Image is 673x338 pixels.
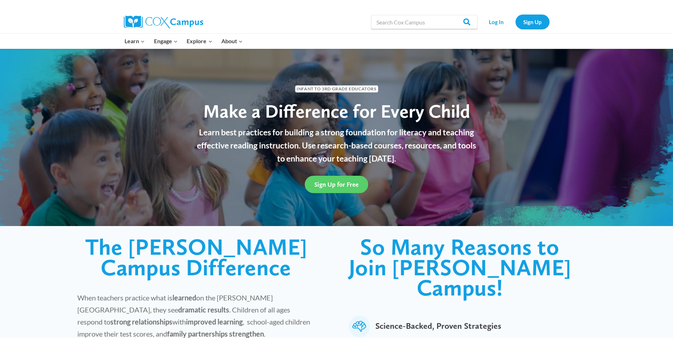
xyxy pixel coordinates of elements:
span: When teachers practice what is on the [PERSON_NAME][GEOGRAPHIC_DATA], they see . Children of all ... [77,293,310,338]
span: About [221,36,243,46]
span: Explore [187,36,212,46]
span: Sign Up for Free [314,181,359,188]
span: So Many Reasons to Join [PERSON_NAME] Campus! [349,233,571,301]
a: Log In [481,15,512,29]
nav: Primary Navigation [120,34,247,49]
strong: family partnerships strengthen [167,329,264,338]
span: Engage [154,36,178,46]
a: Sign Up [515,15,550,29]
span: Make a Difference for Every Child [203,100,470,122]
a: Sign Up for Free [305,176,368,193]
input: Search Cox Campus [371,15,478,29]
strong: strong relationships [110,317,172,326]
strong: learned [172,293,196,302]
p: Learn best practices for building a strong foundation for literacy and teaching effective reading... [193,126,480,165]
strong: improved learning [186,317,243,326]
span: Infant to 3rd Grade Educators [295,85,378,92]
span: Science-Backed, Proven Strategies [375,316,501,337]
img: Cox Campus [124,16,203,28]
strong: dramatic results [178,305,229,314]
span: The [PERSON_NAME] Campus Difference [85,233,307,281]
nav: Secondary Navigation [481,15,550,29]
span: Learn [125,36,145,46]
